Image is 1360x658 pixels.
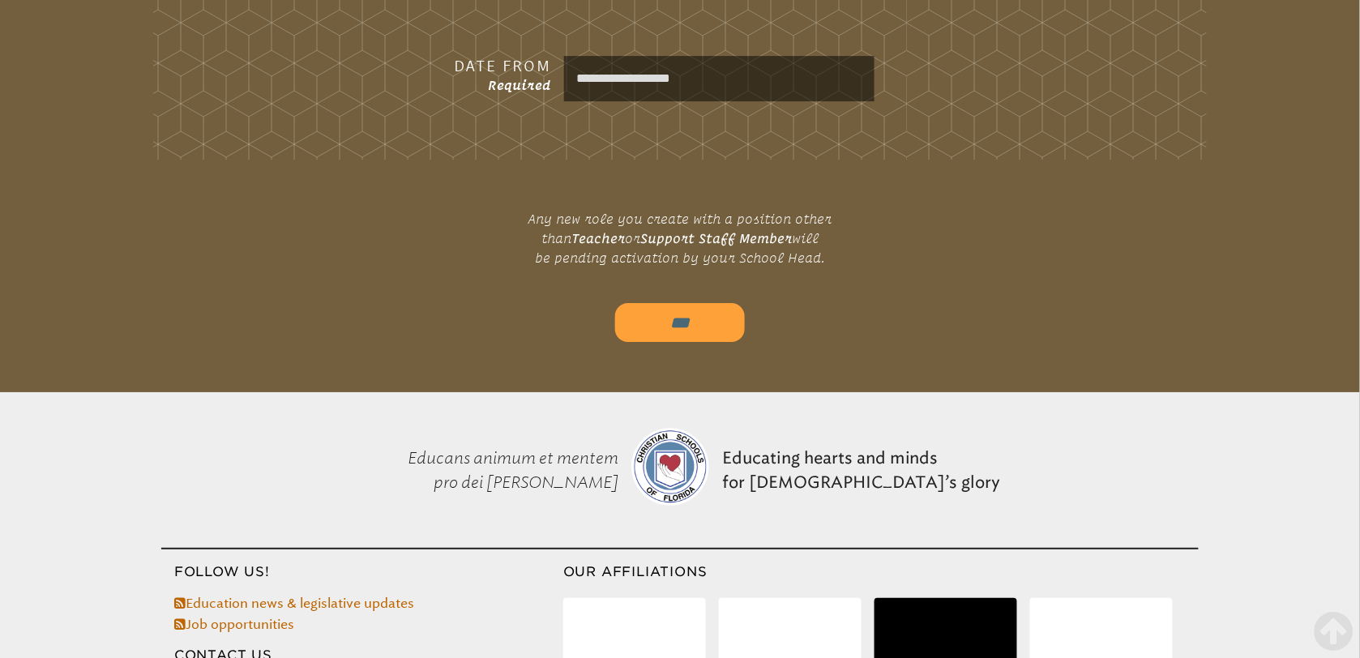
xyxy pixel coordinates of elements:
[571,231,625,246] strong: Teacher
[492,203,869,274] p: Any new role you create with a position other than or will be pending activation by your School H...
[292,56,551,75] h3: Date From
[640,231,792,246] strong: Support Staff Member
[174,596,414,611] a: Education news & legislative updates
[563,562,1199,582] h3: Our Affiliations
[631,428,709,506] img: csf-logo-web-colors.png
[174,617,294,632] a: Job opportunities
[353,405,625,535] p: Educans animum et mentem pro dei [PERSON_NAME]
[489,78,551,92] span: Required
[716,405,1007,535] p: Educating hearts and minds for [DEMOGRAPHIC_DATA]’s glory
[161,562,563,582] h3: Follow Us!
